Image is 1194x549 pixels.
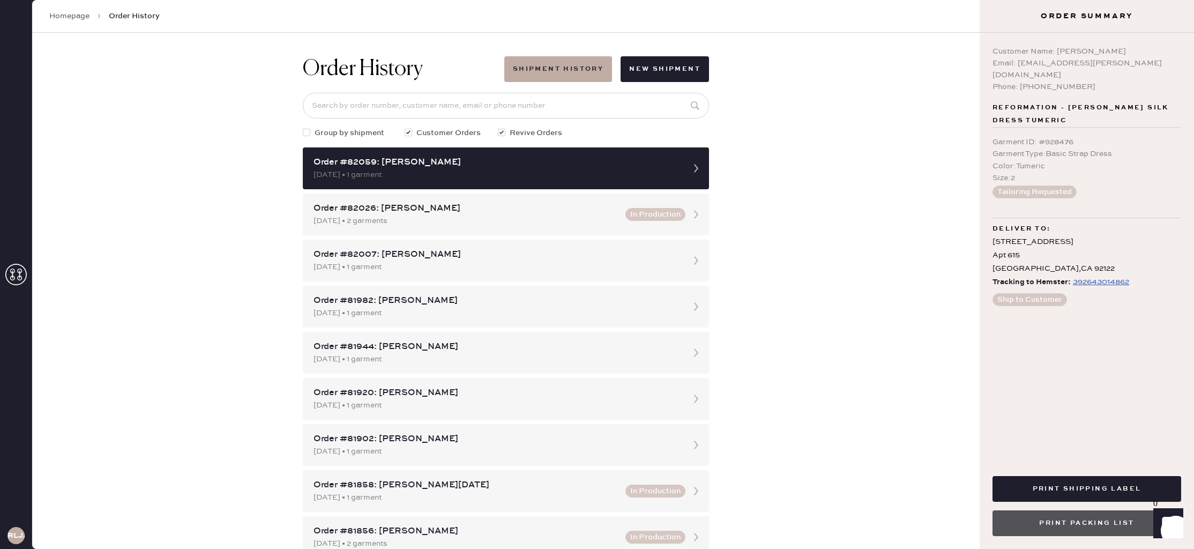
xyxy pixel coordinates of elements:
[992,222,1050,235] span: Deliver to:
[1073,276,1129,288] div: https://www.fedex.com/apps/fedextrack/?tracknumbers=392643014862&cntry_code=US
[992,46,1181,57] div: Customer Name: [PERSON_NAME]
[416,127,481,139] span: Customer Orders
[314,261,679,273] div: [DATE] • 1 garment
[314,307,679,319] div: [DATE] • 1 garment
[314,399,679,411] div: [DATE] • 1 garment
[1071,276,1129,289] a: 392643014862
[992,160,1181,172] div: Color : Tumeric
[314,387,679,399] div: Order #81920: [PERSON_NAME]
[1143,501,1189,547] iframe: Front Chat
[992,136,1181,148] div: Garment ID : # 928476
[314,433,679,446] div: Order #81902: [PERSON_NAME]
[980,11,1194,21] h3: Order Summary
[992,101,1181,127] span: Reformation - [PERSON_NAME] Silk Dress Tumeric
[314,169,679,181] div: [DATE] • 1 garment
[992,148,1181,160] div: Garment Type : Basic Strap Dress
[314,294,679,307] div: Order #81982: [PERSON_NAME]
[992,172,1181,184] div: Size : 2
[992,186,1077,198] button: Tailoring Requested
[8,532,25,539] h3: RLJA
[314,479,619,492] div: Order #81858: [PERSON_NAME][DATE]
[314,525,619,538] div: Order #81856: [PERSON_NAME]
[49,11,89,21] a: Homepage
[992,293,1067,306] button: Ship to Customer
[625,531,685,544] button: In Production
[625,208,685,221] button: In Production
[621,56,709,82] button: New Shipment
[314,340,679,353] div: Order #81944: [PERSON_NAME]
[314,215,619,227] div: [DATE] • 2 garments
[314,492,619,503] div: [DATE] • 1 garment
[303,93,709,118] input: Search by order number, customer name, email or phone number
[314,248,679,261] div: Order #82007: [PERSON_NAME]
[992,483,1181,493] a: Print Shipping Label
[314,202,619,215] div: Order #82026: [PERSON_NAME]
[992,476,1181,502] button: Print Shipping Label
[303,56,423,82] h1: Order History
[992,81,1181,93] div: Phone: [PHONE_NUMBER]
[510,127,562,139] span: Revive Orders
[992,276,1071,289] span: Tracking to Hemster:
[315,127,384,139] span: Group by shipment
[625,485,685,498] button: In Production
[992,57,1181,81] div: Email: [EMAIL_ADDRESS][PERSON_NAME][DOMAIN_NAME]
[992,235,1181,276] div: [STREET_ADDRESS] Apt 615 [GEOGRAPHIC_DATA] , CA 92122
[109,11,160,21] span: Order History
[314,446,679,457] div: [DATE] • 1 garment
[992,510,1181,536] button: Print Packing List
[314,353,679,365] div: [DATE] • 1 garment
[504,56,612,82] button: Shipment History
[314,156,679,169] div: Order #82059: [PERSON_NAME]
